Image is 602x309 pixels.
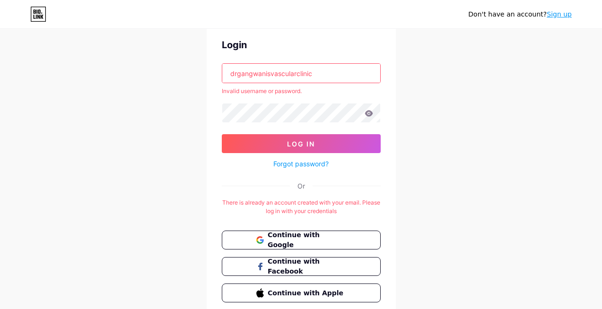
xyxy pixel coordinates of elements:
[222,231,381,249] button: Continue with Google
[297,181,305,191] div: Or
[468,9,572,19] div: Don't have an account?
[268,257,346,276] span: Continue with Facebook
[547,10,572,18] a: Sign up
[222,134,381,153] button: Log In
[222,38,381,52] div: Login
[268,230,346,250] span: Continue with Google
[268,288,346,298] span: Continue with Apple
[273,159,329,169] a: Forgot password?
[222,87,381,95] div: Invalid username or password.
[222,283,381,302] button: Continue with Apple
[222,257,381,276] button: Continue with Facebook
[222,198,381,215] div: There is already an account created with your email. Please log in with your credentials
[222,64,380,83] input: Username
[287,140,315,148] span: Log In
